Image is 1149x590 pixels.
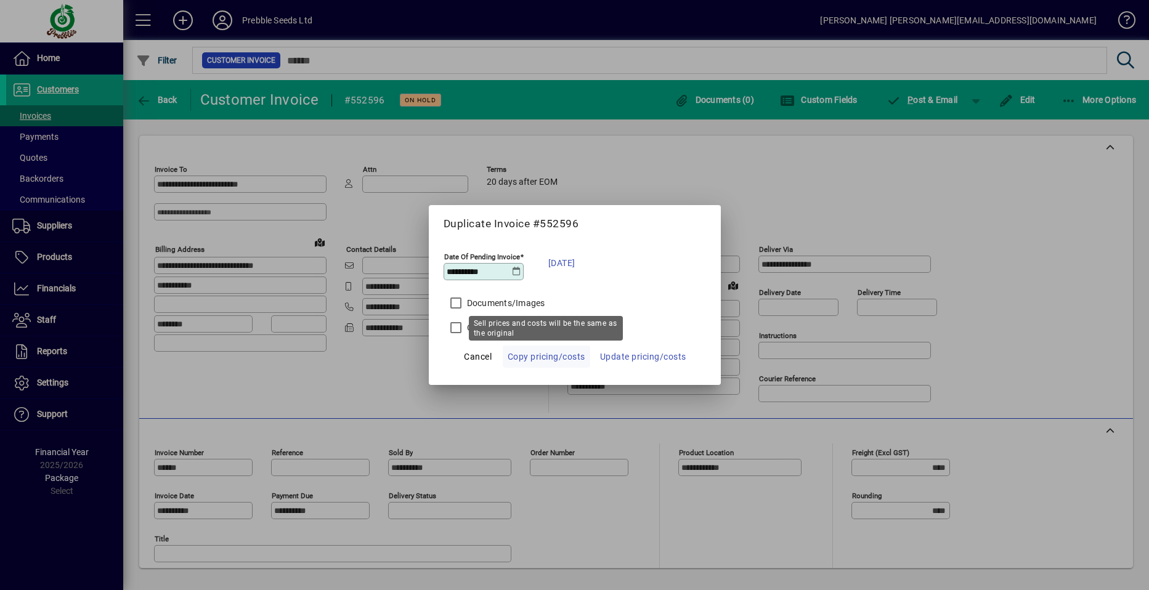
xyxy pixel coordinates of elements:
[444,253,520,261] mat-label: Date Of Pending Invoice
[458,346,498,368] button: Cancel
[469,316,623,341] div: Sell prices and costs will be the same as the original
[444,217,706,230] h5: Duplicate Invoice #552596
[600,349,686,364] span: Update pricing/costs
[464,349,492,364] span: Cancel
[465,297,545,309] label: Documents/Images
[508,349,585,364] span: Copy pricing/costs
[503,346,590,368] button: Copy pricing/costs
[595,346,691,368] button: Update pricing/costs
[542,248,582,278] button: [DATE]
[548,256,575,270] span: [DATE]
